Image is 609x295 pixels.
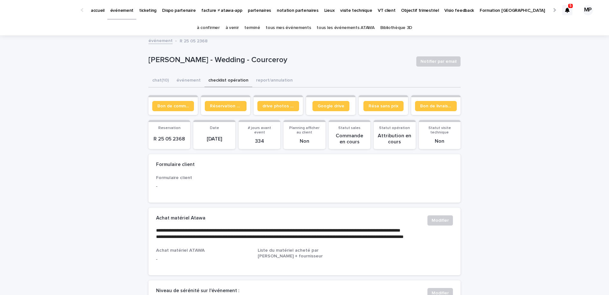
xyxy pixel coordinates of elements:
span: # jours avant event [248,126,271,134]
span: Statut visite technique [428,126,451,134]
p: 5 [570,4,572,8]
a: Résa sans prix [363,101,404,111]
p: 334 [242,138,276,144]
button: Modifier [427,215,453,226]
h2: Niveau de sérénité sur l'événement : [156,288,239,294]
span: Achat matériel ATAWA [156,248,205,253]
a: Google drive [312,101,349,111]
button: événement [173,74,204,88]
button: Notifier par email [416,56,461,67]
a: tous mes événements [266,20,311,35]
p: - [156,183,250,190]
h2: Formulaire client [156,162,195,168]
span: Google drive [318,104,344,108]
span: Bon de livraison [420,104,452,108]
button: checklist opération [204,74,252,88]
span: Résa sans prix [369,104,398,108]
span: Date [210,126,219,130]
span: Planning afficher au client [289,126,319,134]
h2: Achat matériel Atawa [156,215,205,221]
a: à confirmer [197,20,220,35]
span: Bon de commande [157,104,189,108]
div: 5 [562,5,572,15]
p: Commande en cours [333,133,367,145]
a: drive photos coordinateur [257,101,299,111]
span: Reservation [158,126,181,130]
span: drive photos coordinateur [262,104,294,108]
span: Notifier par email [420,58,456,65]
a: Bon de livraison [415,101,457,111]
p: [DATE] [197,136,231,142]
a: tous les événements ATAWA [317,20,374,35]
a: Bon de commande [152,101,194,111]
button: chat (10) [148,74,173,88]
span: Réservation client [210,104,241,108]
p: Non [423,138,457,144]
span: Modifier [432,217,449,224]
button: report/annulation [252,74,297,88]
span: Statut opération [379,126,410,130]
span: Statut sales [338,126,361,130]
p: Attribution en cours [377,133,412,145]
div: MP [583,5,593,15]
a: à venir [226,20,239,35]
span: Liste du matériel acheté par [PERSON_NAME] + fournisseur [258,248,323,258]
a: terminé [244,20,260,35]
a: Bibliothèque 3D [380,20,412,35]
p: Non [287,138,321,144]
img: Ls34BcGeRexTGTNfXpUC [13,4,75,17]
p: - [156,256,250,263]
p: R 25 05 2368 [152,136,186,142]
p: R 25 05 2368 [180,37,208,44]
a: événement [148,37,173,44]
p: [PERSON_NAME] - Wedding - Courceroy [148,55,411,65]
a: Réservation client [205,101,247,111]
span: Formulaire client [156,176,192,180]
